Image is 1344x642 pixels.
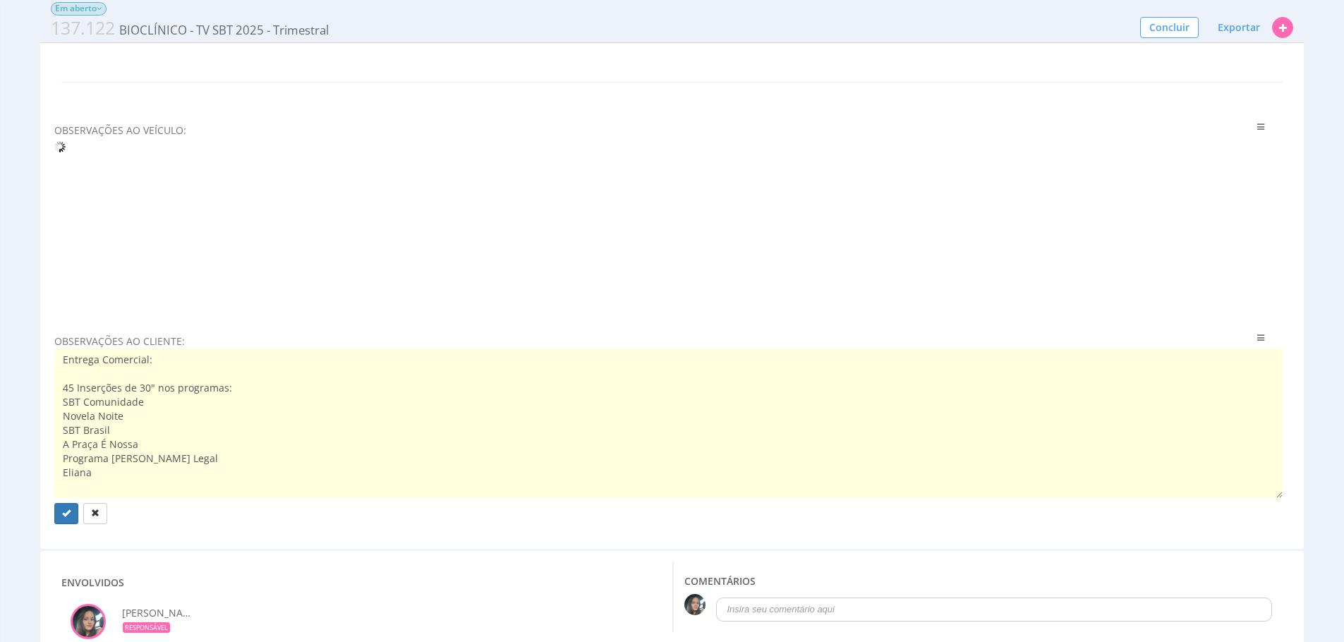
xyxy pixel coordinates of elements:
span: OBSERVAÇÕES AO VEÍCULO: [54,123,1180,138]
span: 137.122 [51,16,115,40]
span: Em aberto [51,2,107,16]
span: BIOCLÍNICO - TV SBT 2025 - Trimestral [118,22,330,38]
button: Concluir [1140,17,1199,38]
div: Remover de responsável [71,604,106,639]
div: RESPONSÁVEL [123,622,170,633]
span: Exportar [1218,20,1260,34]
h3: Envolvidos [61,577,124,588]
span: Amanda [122,606,193,620]
h3: COMENTáRIOS [684,576,1276,586]
button: Exportar [1209,16,1269,40]
span: OBSERVAÇÕES AO CLIENTE: [54,334,1180,349]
